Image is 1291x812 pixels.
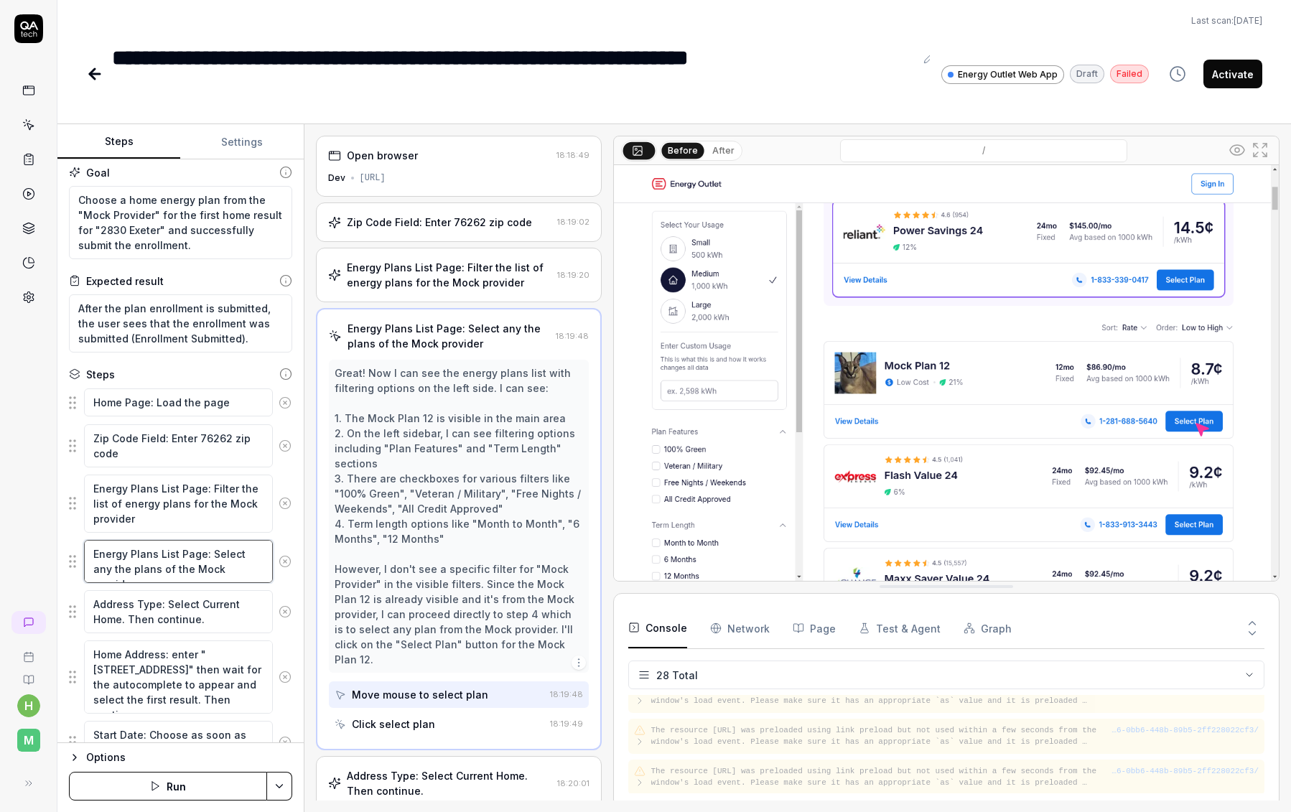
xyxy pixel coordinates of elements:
div: Energy Plans List Page: Select any the plans of the Mock provider [348,321,550,351]
div: Suggestions [69,388,292,418]
time: 18:19:02 [557,217,589,227]
button: Remove step [273,431,297,460]
button: Test & Agent [859,608,941,648]
div: Suggestions [69,539,292,584]
time: 18:20:01 [557,778,589,788]
button: Run [69,772,267,801]
time: 18:19:20 [557,270,589,280]
div: Expected result [86,274,164,289]
time: 18:18:49 [556,150,589,160]
time: 18:19:49 [550,719,583,729]
time: 18:19:48 [556,331,589,341]
button: Network [710,608,770,648]
div: Draft [1070,65,1104,83]
pre: The resource [URL] was preloaded using link preload but not used within a few seconds from the wi... [651,765,1112,789]
button: Options [69,749,292,766]
button: M [6,717,51,755]
div: Click select plan [352,717,435,732]
div: Suggestions [69,589,292,634]
button: Show all interative elements [1226,139,1249,162]
button: Remove step [273,663,297,691]
button: h [17,694,40,717]
div: Move mouse to select plan [352,687,488,702]
button: Remove step [273,728,297,757]
div: Great! Now I can see the energy plans list with filtering options on the left side. I can see: 1.... [335,365,583,667]
div: Steps [86,367,115,382]
pre: The resource [URL] was preloaded using link preload but not used within a few seconds from the wi... [651,724,1112,748]
div: Suggestions [69,720,292,765]
button: Click select plan18:19:49 [329,711,589,737]
button: Open in full screen [1249,139,1272,162]
button: Page [793,608,836,648]
button: View version history [1160,60,1195,88]
div: Energy Plans List Page: Filter the list of energy plans for the Mock provider [347,260,551,290]
button: After [707,143,740,159]
button: Graph [964,608,1012,648]
button: …6-0bb6-448b-89b5-2ff228022cf3/ [1111,724,1259,737]
div: Zip Code Field: Enter 76262 zip code [347,215,532,230]
div: Options [86,749,292,766]
div: Open browser [347,148,418,163]
span: Last scan: [1191,14,1262,27]
div: Suggestions [69,474,292,533]
pre: The resource [URL] was preloaded using link preload but not used within a few seconds from the wi... [651,683,1112,707]
button: Activate [1203,60,1262,88]
time: [DATE] [1234,15,1262,26]
div: [URL] [360,172,386,185]
button: Settings [180,125,303,159]
span: M [17,729,40,752]
button: Remove step [273,388,297,417]
img: Screenshot [614,165,1279,581]
button: Remove step [273,547,297,576]
div: Suggestions [69,424,292,468]
a: Documentation [6,663,51,686]
div: Dev [328,172,345,185]
a: Energy Outlet Web App [941,65,1064,84]
div: Failed [1110,65,1149,83]
button: Steps [57,125,180,159]
button: Move mouse to select plan18:19:48 [329,681,589,708]
time: 18:19:48 [550,689,583,699]
button: Remove step [273,489,297,518]
button: Remove step [273,597,297,626]
a: Book a call with us [6,640,51,663]
div: Address Type: Select Current Home. Then continue. [347,768,551,798]
a: New conversation [11,611,46,634]
button: Last scan:[DATE] [1191,14,1262,27]
button: Console [628,608,687,648]
div: Suggestions [69,640,292,714]
div: Goal [86,165,110,180]
span: Energy Outlet Web App [958,68,1058,81]
button: Before [661,142,704,158]
button: …6-0bb6-448b-89b5-2ff228022cf3/ [1111,765,1259,778]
